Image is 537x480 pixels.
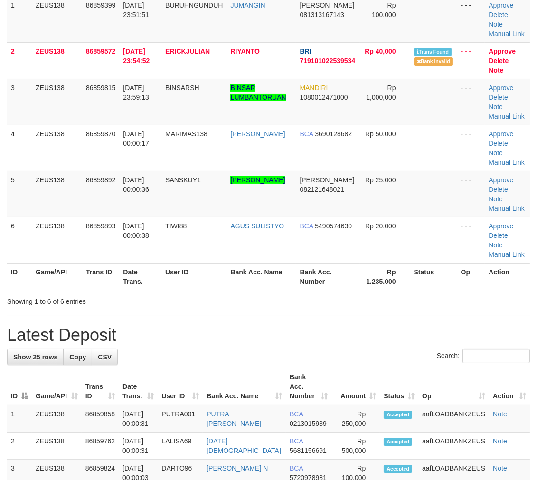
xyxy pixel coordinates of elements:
[165,176,201,184] span: SANSKUY1
[7,263,32,290] th: ID
[32,171,82,217] td: ZEUS138
[489,205,525,212] a: Manual Link
[365,130,396,138] span: Rp 50,000
[165,84,199,92] span: BINSARSH
[7,125,32,171] td: 4
[489,47,516,55] a: Approve
[86,47,115,55] span: 86859572
[119,263,161,290] th: Date Trans.
[462,349,530,363] input: Search:
[315,130,352,138] span: Copy 3690128682 to clipboard
[123,84,149,101] span: [DATE] 23:59:13
[331,368,380,405] th: Amount: activate to sort column ascending
[300,130,313,138] span: BCA
[286,368,331,405] th: Bank Acc. Number: activate to sort column ascending
[32,433,82,460] td: ZEUS138
[365,47,396,55] span: Rp 40,000
[86,84,115,92] span: 86859815
[457,125,485,171] td: - - -
[158,405,203,433] td: PUTRA001
[418,433,489,460] td: aafLOADBANKZEUS
[290,410,303,418] span: BCA
[489,176,513,184] a: Approve
[158,368,203,405] th: User ID: activate to sort column ascending
[380,368,418,405] th: Status: activate to sort column ascending
[300,57,355,65] span: Copy 719101022539534 to clipboard
[123,222,149,239] span: [DATE] 00:00:38
[366,84,396,101] span: Rp 1,000,000
[418,405,489,433] td: aafLOADBANKZEUS
[489,195,503,203] a: Note
[230,1,265,9] a: JUMANGIN
[7,293,217,306] div: Showing 1 to 6 of 6 entries
[489,186,508,193] a: Delete
[457,263,485,290] th: Op
[300,222,313,230] span: BCA
[161,263,226,290] th: User ID
[7,433,32,460] td: 2
[7,42,32,79] td: 2
[457,42,485,79] td: - - -
[69,353,86,361] span: Copy
[489,113,525,120] a: Manual Link
[86,130,115,138] span: 86859870
[489,159,525,166] a: Manual Link
[493,437,507,445] a: Note
[32,42,82,79] td: ZEUS138
[7,349,64,365] a: Show 25 rows
[7,79,32,125] td: 3
[418,368,489,405] th: Op: activate to sort column ascending
[7,405,32,433] td: 1
[290,447,327,454] span: Copy 5681156691 to clipboard
[207,437,281,454] a: [DATE][DEMOGRAPHIC_DATA]
[82,433,119,460] td: 86859762
[489,140,508,147] a: Delete
[92,349,118,365] a: CSV
[489,232,508,239] a: Delete
[230,84,286,101] a: BINSAR LUMBANTORUAN
[165,1,223,9] span: BURUHNGUNDUH
[410,263,457,290] th: Status
[300,84,328,92] span: MANDIRI
[7,326,530,345] h1: Latest Deposit
[457,171,485,217] td: - - -
[119,433,158,460] td: [DATE] 00:00:31
[489,20,503,28] a: Note
[7,368,32,405] th: ID: activate to sort column descending
[365,222,396,230] span: Rp 20,000
[165,222,187,230] span: TIWI88
[230,176,285,184] a: [PERSON_NAME]
[82,263,119,290] th: Trans ID
[230,222,284,230] a: AGUS SULISTYO
[489,368,530,405] th: Action: activate to sort column ascending
[300,47,311,55] span: BRI
[63,349,92,365] a: Copy
[98,353,112,361] span: CSV
[119,405,158,433] td: [DATE] 00:00:31
[360,263,410,290] th: Rp 1.235.000
[384,438,412,446] span: Accepted
[7,171,32,217] td: 5
[119,368,158,405] th: Date Trans.: activate to sort column ascending
[300,186,344,193] span: Copy 082121648021 to clipboard
[230,130,285,138] a: [PERSON_NAME]
[489,66,503,74] a: Note
[123,130,149,147] span: [DATE] 00:00:17
[13,353,57,361] span: Show 25 rows
[290,437,303,445] span: BCA
[165,130,207,138] span: MARIMAS138
[489,251,525,258] a: Manual Link
[493,410,507,418] a: Note
[290,420,327,427] span: Copy 0213015939 to clipboard
[165,47,210,55] span: ERICKJULIAN
[437,349,530,363] label: Search:
[32,368,82,405] th: Game/API: activate to sort column ascending
[300,176,354,184] span: [PERSON_NAME]
[457,217,485,263] td: - - -
[86,176,115,184] span: 86859892
[489,30,525,38] a: Manual Link
[489,11,508,19] a: Delete
[414,48,452,56] span: Similar transaction found
[82,405,119,433] td: 86859858
[123,1,149,19] span: [DATE] 23:51:51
